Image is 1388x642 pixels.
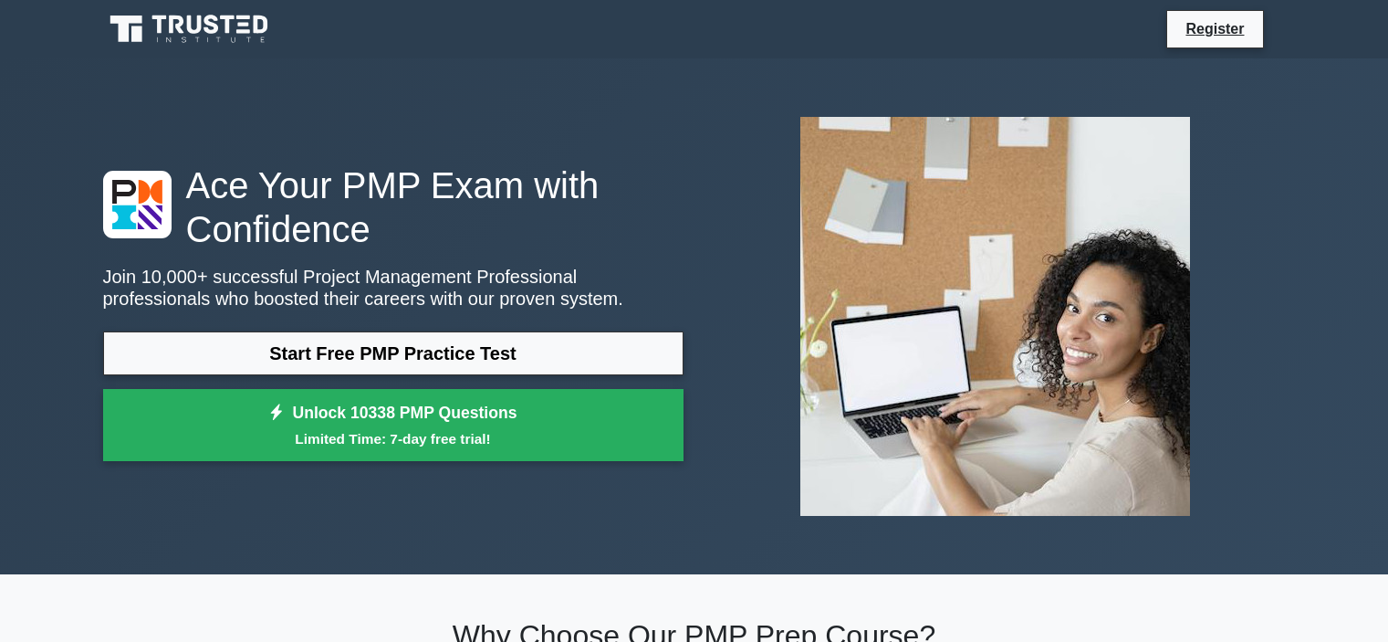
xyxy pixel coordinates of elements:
small: Limited Time: 7-day free trial! [126,428,661,449]
p: Join 10,000+ successful Project Management Professional professionals who boosted their careers w... [103,266,684,310]
a: Unlock 10338 PMP QuestionsLimited Time: 7-day free trial! [103,389,684,462]
a: Register [1174,17,1255,40]
a: Start Free PMP Practice Test [103,332,684,375]
h1: Ace Your PMP Exam with Confidence [103,163,684,251]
